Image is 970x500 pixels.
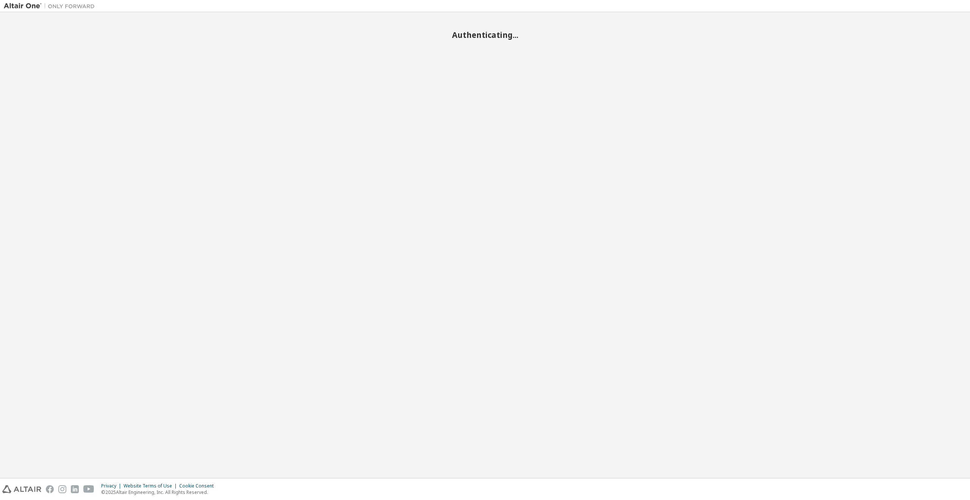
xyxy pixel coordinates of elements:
img: linkedin.svg [71,485,79,493]
img: instagram.svg [58,485,66,493]
img: altair_logo.svg [2,485,41,493]
img: youtube.svg [83,485,94,493]
p: © 2025 Altair Engineering, Inc. All Rights Reserved. [101,489,218,495]
img: Altair One [4,2,99,10]
div: Website Terms of Use [124,483,179,489]
div: Privacy [101,483,124,489]
img: facebook.svg [46,485,54,493]
h2: Authenticating... [4,30,966,40]
div: Cookie Consent [179,483,218,489]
